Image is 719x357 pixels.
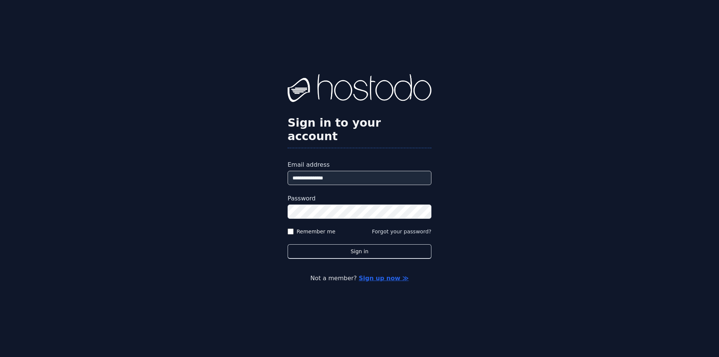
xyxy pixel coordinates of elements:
[359,275,409,282] a: Sign up now ≫
[372,228,431,235] button: Forgot your password?
[288,244,431,259] button: Sign in
[36,274,683,283] p: Not a member?
[288,74,431,104] img: Hostodo
[297,228,336,235] label: Remember me
[288,116,431,143] h2: Sign in to your account
[288,160,431,169] label: Email address
[288,194,431,203] label: Password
